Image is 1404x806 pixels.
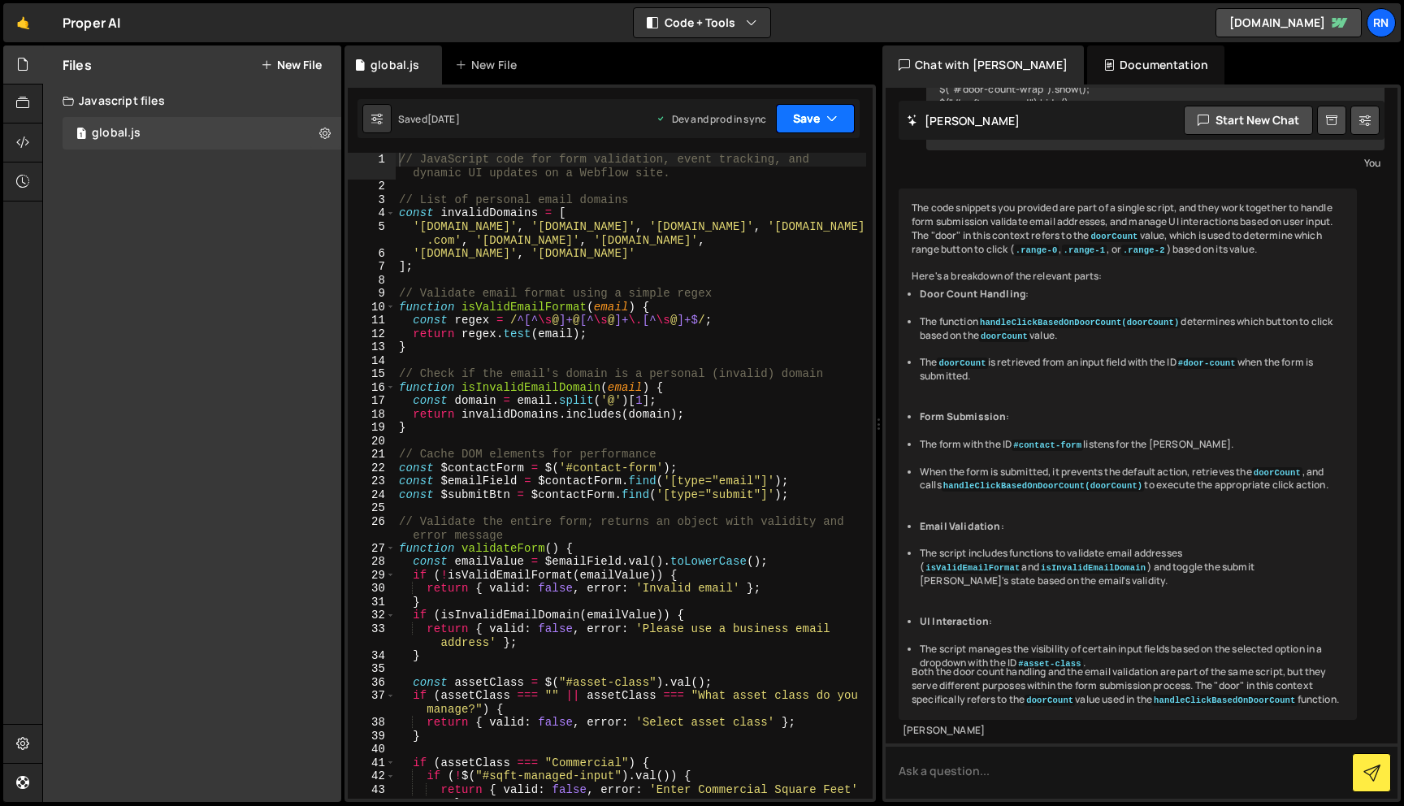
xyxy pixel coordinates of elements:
[1367,8,1396,37] a: RN
[920,409,1006,423] strong: Form Submission
[348,193,396,207] div: 3
[348,354,396,368] div: 14
[63,13,120,32] div: Proper AI
[348,247,396,261] div: 6
[76,128,86,141] span: 1
[634,8,770,37] button: Code + Tools
[348,582,396,596] div: 30
[348,649,396,663] div: 34
[903,724,1353,738] div: [PERSON_NAME]
[920,520,1344,534] li: :
[3,3,43,42] a: 🤙
[348,448,396,461] div: 21
[348,274,396,288] div: 8
[1062,245,1107,256] code: .range-1
[920,438,1344,452] li: The form with the ID listens for the [PERSON_NAME].
[348,287,396,301] div: 9
[924,562,1021,574] code: isValidEmailFormat
[348,756,396,770] div: 41
[348,596,396,609] div: 31
[455,57,523,73] div: New File
[1087,45,1224,84] div: Documentation
[348,220,396,247] div: 5
[348,515,396,542] div: 26
[348,327,396,341] div: 12
[348,555,396,569] div: 28
[348,662,396,676] div: 35
[1152,695,1297,706] code: handleClickBasedOnDoorCount
[348,569,396,583] div: 29
[979,331,1029,342] code: doorCount
[656,112,766,126] div: Dev and prod in sync
[920,288,1344,301] li: :
[920,519,1001,533] strong: Email Validation
[348,180,396,193] div: 2
[937,357,987,369] code: doorCount
[43,84,341,117] div: Javascript files
[63,56,92,74] h2: Files
[348,769,396,783] div: 42
[348,260,396,274] div: 7
[1039,562,1147,574] code: isInvalidEmailDomain
[92,126,141,141] div: global.js
[348,314,396,327] div: 11
[1089,231,1139,242] code: doorCount
[348,340,396,354] div: 13
[899,188,1357,719] div: The code snippets you provided are part of a single script, and they work together to handle form...
[920,643,1344,670] li: The script manages the visibility of certain input fields based on the selected option in a dropd...
[348,542,396,556] div: 27
[776,104,855,133] button: Save
[1025,695,1075,706] code: doorCount
[348,622,396,649] div: 33
[398,112,460,126] div: Saved
[348,421,396,435] div: 19
[370,57,419,73] div: global.js
[348,461,396,475] div: 22
[348,716,396,730] div: 38
[348,609,396,622] div: 32
[1215,8,1362,37] a: [DOMAIN_NAME]
[978,317,1181,328] code: handleClickBasedOnDoorCount(doorCount)
[920,315,1344,343] li: The function determines which button to click based on the value.
[920,614,989,628] strong: UI Interaction
[920,410,1344,424] li: :
[930,154,1380,171] div: You
[348,501,396,515] div: 25
[348,676,396,690] div: 36
[348,730,396,743] div: 39
[920,287,1025,301] strong: Door Count Handling
[348,435,396,448] div: 20
[882,45,1084,84] div: Chat with [PERSON_NAME]
[920,615,1344,629] li: :
[348,408,396,422] div: 18
[942,480,1145,492] code: handleClickBasedOnDoorCount(doorCount)
[63,117,341,149] div: 6625/12710.js
[907,113,1020,128] h2: [PERSON_NAME]
[1252,467,1302,479] code: doorCount
[348,301,396,314] div: 10
[348,206,396,220] div: 4
[1016,658,1083,669] code: #asset-class
[348,743,396,756] div: 40
[427,112,460,126] div: [DATE]
[348,474,396,488] div: 23
[1176,357,1237,369] code: #door-count
[920,547,1344,587] li: The script includes functions to validate email addresses ( and ) and toggle the submit [PERSON_N...
[261,58,322,71] button: New File
[348,488,396,502] div: 24
[348,367,396,381] div: 15
[348,689,396,716] div: 37
[348,394,396,408] div: 17
[348,381,396,395] div: 16
[920,356,1344,383] li: The is retrieved from an input field with the ID when the form is submitted.
[1012,440,1083,451] code: #contact-form
[1184,106,1313,135] button: Start new chat
[1014,245,1059,256] code: .range-0
[348,153,396,180] div: 1
[1121,245,1167,256] code: .range-2
[920,466,1344,493] li: When the form is submitted, it prevents the default action, retrieves the , and calls to execute ...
